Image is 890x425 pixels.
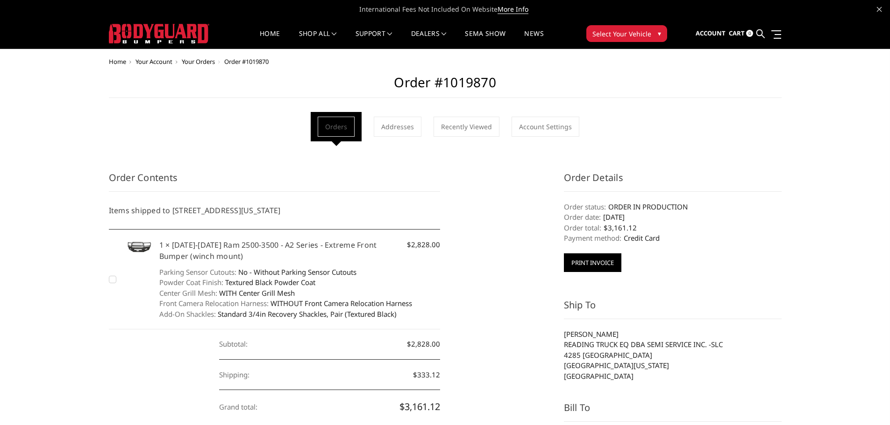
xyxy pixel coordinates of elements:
a: More Info [498,5,528,14]
dt: Order date: [564,212,601,223]
dt: Subtotal: [219,329,248,359]
dt: Payment method: [564,233,621,244]
dt: Powder Coat Finish: [159,277,223,288]
dd: $2,828.00 [219,329,440,360]
dd: WITHOUT Front Camera Relocation Harness [159,298,441,309]
h3: Ship To [564,298,782,319]
h2: Order #1019870 [109,75,782,98]
li: READING TRUCK EQ DBA SEMI SERVICE INC. -SLC [564,339,782,350]
dt: Add-On Shackles: [159,309,216,320]
a: Dealers [411,30,447,49]
span: Select Your Vehicle [592,29,651,39]
a: SEMA Show [465,30,506,49]
span: Order #1019870 [224,57,269,66]
dd: [DATE] [564,212,782,223]
span: Account [696,29,726,37]
a: Home [109,57,126,66]
a: Your Account [135,57,172,66]
a: Account Settings [512,117,579,137]
dd: $333.12 [219,360,440,390]
a: Support [356,30,392,49]
h3: Order Details [564,171,782,192]
dt: Order total: [564,223,601,233]
li: [PERSON_NAME] [564,329,782,340]
img: 2019-2025 Ram 2500-3500 - A2 Series - Extreme Front Bumper (winch mount) [122,239,155,254]
a: Cart 0 [729,21,753,46]
span: Cart [729,29,745,37]
dt: Order status: [564,202,606,212]
span: 0 [746,30,753,37]
a: shop all [299,30,337,49]
li: [GEOGRAPHIC_DATA][US_STATE] [564,360,782,371]
dd: ORDER IN PRODUCTION [564,202,782,212]
dd: $3,161.12 [564,223,782,233]
a: Recently Viewed [434,117,499,137]
span: ▾ [658,28,661,38]
li: [GEOGRAPHIC_DATA] [564,371,782,382]
a: Addresses [374,117,421,137]
h3: Bill To [564,401,782,422]
h3: Order Contents [109,171,441,192]
h5: 1 × [DATE]-[DATE] Ram 2500-3500 - A2 Series - Extreme Front Bumper (winch mount) [159,239,441,262]
a: News [524,30,543,49]
a: Home [260,30,280,49]
li: 4285 [GEOGRAPHIC_DATA] [564,350,782,361]
dd: Credit Card [564,233,782,244]
dd: Textured Black Powder Coat [159,277,441,288]
dt: Shipping: [219,360,249,390]
dd: Standard 3/4in Recovery Shackles, Pair (Textured Black) [159,309,441,320]
h5: Items shipped to [STREET_ADDRESS][US_STATE] [109,205,441,216]
dd: No - Without Parking Sensor Cutouts [159,267,441,278]
dt: Parking Sensor Cutouts: [159,267,236,278]
dt: Grand total: [219,392,257,422]
button: Select Your Vehicle [586,25,667,42]
a: Your Orders [182,57,215,66]
span: $2,828.00 [407,239,440,250]
button: Print Invoice [564,253,621,272]
a: Orders [318,117,355,137]
dd: $3,161.12 [219,390,440,424]
img: BODYGUARD BUMPERS [109,24,209,43]
dt: Front Camera Relocation Harness: [159,298,269,309]
dt: Center Grill Mesh: [159,288,217,299]
dd: WITH Center Grill Mesh [159,288,441,299]
a: Account [696,21,726,46]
